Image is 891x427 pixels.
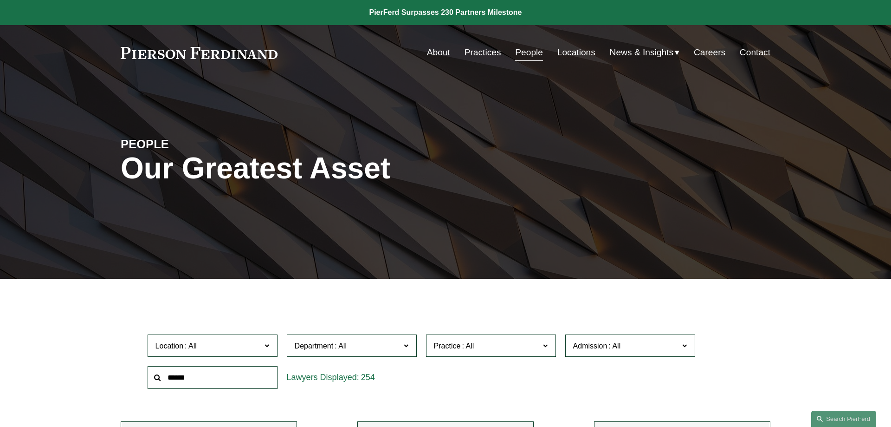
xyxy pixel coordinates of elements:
span: Location [155,342,184,350]
a: Contact [740,44,770,61]
h1: Our Greatest Asset [121,151,554,185]
span: Admission [573,342,607,350]
a: People [515,44,543,61]
h4: PEOPLE [121,137,283,151]
a: About [427,44,450,61]
a: Locations [557,44,595,61]
span: 254 [361,373,375,382]
a: Practices [465,44,501,61]
span: Practice [434,342,461,350]
a: folder dropdown [610,44,680,61]
a: Search this site [811,411,876,427]
span: Department [295,342,334,350]
a: Careers [694,44,725,61]
span: News & Insights [610,45,674,61]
